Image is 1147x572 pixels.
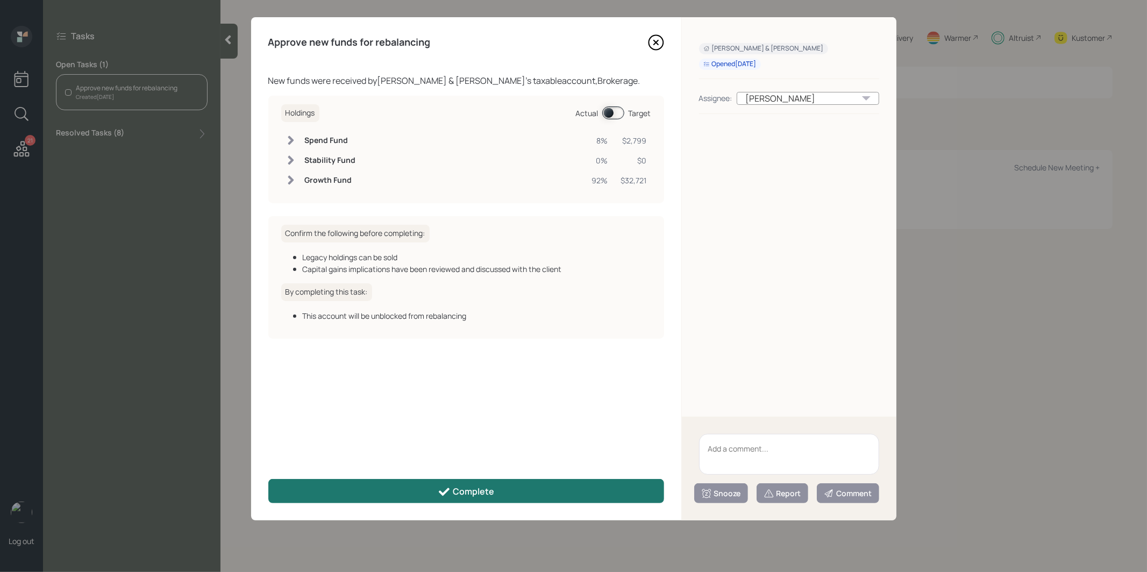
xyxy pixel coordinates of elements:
[268,37,431,48] h4: Approve new funds for rebalancing
[764,488,801,499] div: Report
[699,92,732,104] div: Assignee:
[281,104,319,122] h6: Holdings
[303,252,651,263] div: Legacy holdings can be sold
[701,488,741,499] div: Snooze
[268,74,664,87] div: New funds were received by [PERSON_NAME] & [PERSON_NAME] 's taxable account, Brokerage .
[817,483,879,503] button: Comment
[621,135,647,146] div: $2,799
[592,135,608,146] div: 8%
[576,108,599,119] div: Actual
[305,136,356,145] h6: Spend Fund
[303,263,651,275] div: Capital gains implications have been reviewed and discussed with the client
[438,485,494,498] div: Complete
[592,155,608,166] div: 0%
[621,155,647,166] div: $0
[268,479,664,503] button: Complete
[703,60,757,69] div: Opened [DATE]
[592,175,608,186] div: 92%
[757,483,808,503] button: Report
[281,283,372,301] h6: By completing this task:
[824,488,872,499] div: Comment
[703,44,824,53] div: [PERSON_NAME] & [PERSON_NAME]
[303,310,651,321] div: This account will be unblocked from rebalancing
[621,175,647,186] div: $32,721
[305,156,356,165] h6: Stability Fund
[737,92,879,105] div: [PERSON_NAME]
[629,108,651,119] div: Target
[694,483,748,503] button: Snooze
[281,225,430,242] h6: Confirm the following before completing:
[305,176,356,185] h6: Growth Fund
